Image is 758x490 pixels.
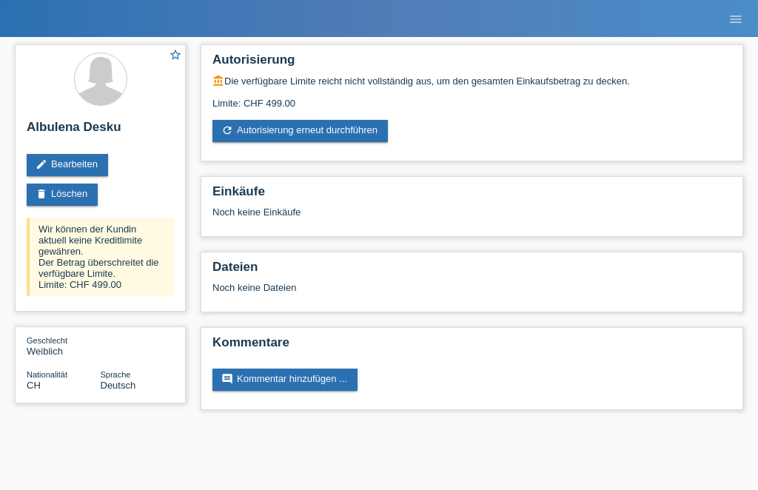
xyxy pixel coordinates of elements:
div: Die verfügbare Limite reicht nicht vollständig aus, um den gesamten Einkaufsbetrag zu decken. [212,75,731,87]
i: star_border [169,48,182,61]
span: Sprache [101,370,131,379]
h2: Einkäufe [212,184,731,207]
span: Schweiz [27,380,41,391]
h2: Autorisierung [212,53,731,75]
a: refreshAutorisierung erneut durchführen [212,120,388,142]
span: Deutsch [101,380,136,391]
i: refresh [221,124,233,136]
i: account_balance [212,75,224,87]
a: commentKommentar hinzufügen ... [212,369,358,391]
h2: Dateien [212,260,731,282]
i: comment [221,373,233,385]
h2: Kommentare [212,335,731,358]
h2: Albulena Desku [27,120,174,142]
i: menu [728,12,743,27]
div: Weiblich [27,335,101,357]
a: menu [721,14,751,23]
div: Noch keine Einkäufe [212,207,731,229]
i: edit [36,158,47,170]
div: Limite: CHF 499.00 [212,87,731,109]
div: Noch keine Dateien [212,282,583,293]
a: deleteLöschen [27,184,98,206]
div: Wir können der Kundin aktuell keine Kreditlimite gewähren. Der Betrag überschreitet die verfügbar... [27,218,174,296]
a: star_border [169,48,182,64]
i: delete [36,188,47,200]
span: Geschlecht [27,336,67,345]
span: Nationalität [27,370,67,379]
a: editBearbeiten [27,154,108,176]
